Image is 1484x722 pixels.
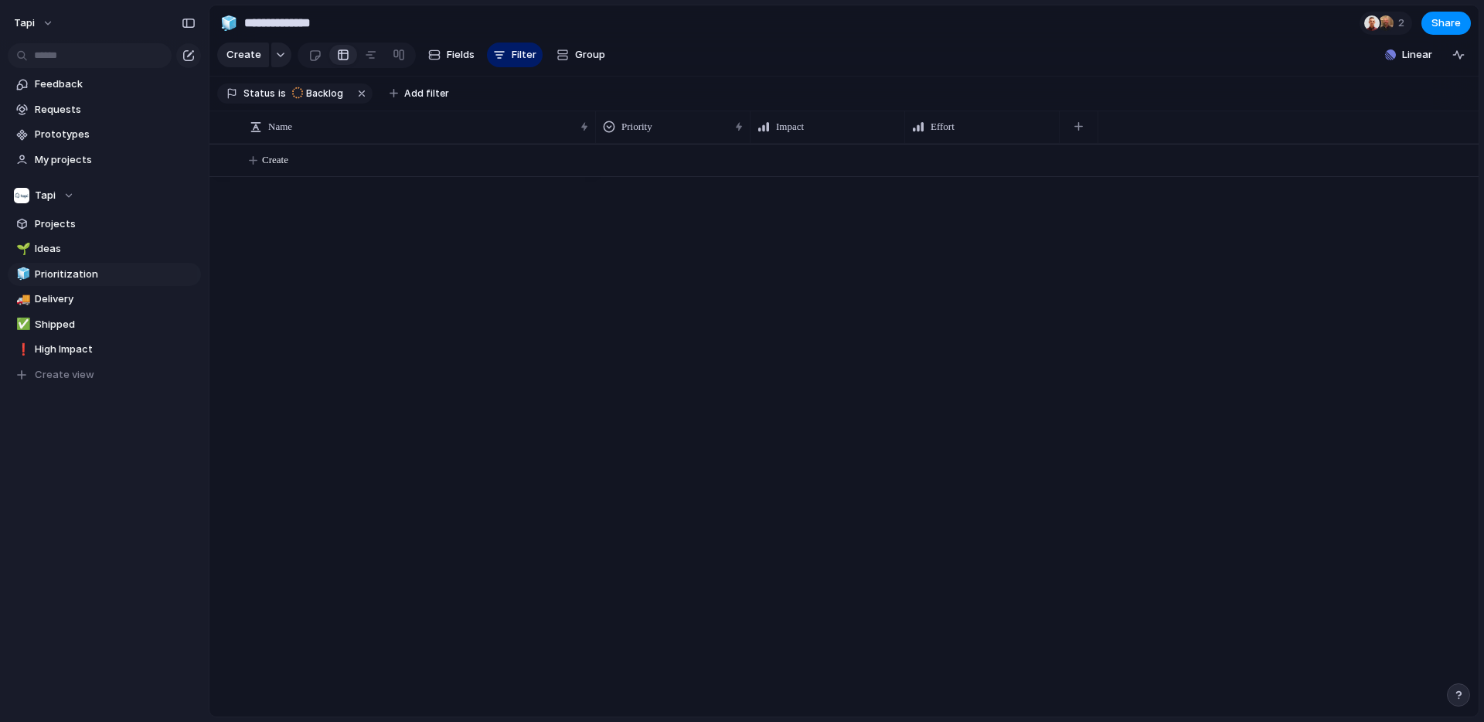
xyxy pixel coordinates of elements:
[8,313,201,336] a: ✅Shipped
[8,123,201,146] a: Prototypes
[35,152,196,168] span: My projects
[14,291,29,307] button: 🚚
[35,291,196,307] span: Delivery
[217,43,269,67] button: Create
[447,47,475,63] span: Fields
[1421,12,1471,35] button: Share
[8,338,201,361] a: ❗High Impact
[8,184,201,207] button: Tapi
[268,119,292,135] span: Name
[14,267,29,282] button: 🧊
[16,240,27,258] div: 🌱
[14,317,29,332] button: ✅
[35,102,196,117] span: Requests
[422,43,481,67] button: Fields
[35,77,196,92] span: Feedback
[216,11,241,36] button: 🧊
[8,98,201,121] a: Requests
[549,43,613,67] button: Group
[380,83,458,104] button: Add filter
[275,85,289,102] button: is
[931,119,955,135] span: Effort
[1379,43,1438,66] button: Linear
[35,367,94,383] span: Create view
[487,43,543,67] button: Filter
[8,213,201,236] a: Projects
[35,188,56,203] span: Tapi
[35,317,196,332] span: Shipped
[8,237,201,261] a: 🌱Ideas
[1402,47,1432,63] span: Linear
[7,11,62,36] button: tapi
[35,216,196,232] span: Projects
[621,119,652,135] span: Priority
[8,148,201,172] a: My projects
[14,241,29,257] button: 🌱
[278,87,286,100] span: is
[512,47,536,63] span: Filter
[404,87,449,100] span: Add filter
[262,152,288,168] span: Create
[16,265,27,283] div: 🧊
[35,267,196,282] span: Prioritization
[16,315,27,333] div: ✅
[226,47,261,63] span: Create
[288,85,352,102] button: Backlog
[306,87,343,100] span: Backlog
[16,341,27,359] div: ❗
[8,288,201,311] a: 🚚Delivery
[35,127,196,142] span: Prototypes
[35,241,196,257] span: Ideas
[8,73,201,96] a: Feedback
[575,47,605,63] span: Group
[35,342,196,357] span: High Impact
[220,12,237,33] div: 🧊
[243,87,275,100] span: Status
[1398,15,1409,31] span: 2
[776,119,804,135] span: Impact
[8,363,201,387] button: Create view
[14,342,29,357] button: ❗
[1431,15,1461,31] span: Share
[16,291,27,308] div: 🚚
[8,263,201,286] a: 🧊Prioritization
[14,15,35,31] span: tapi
